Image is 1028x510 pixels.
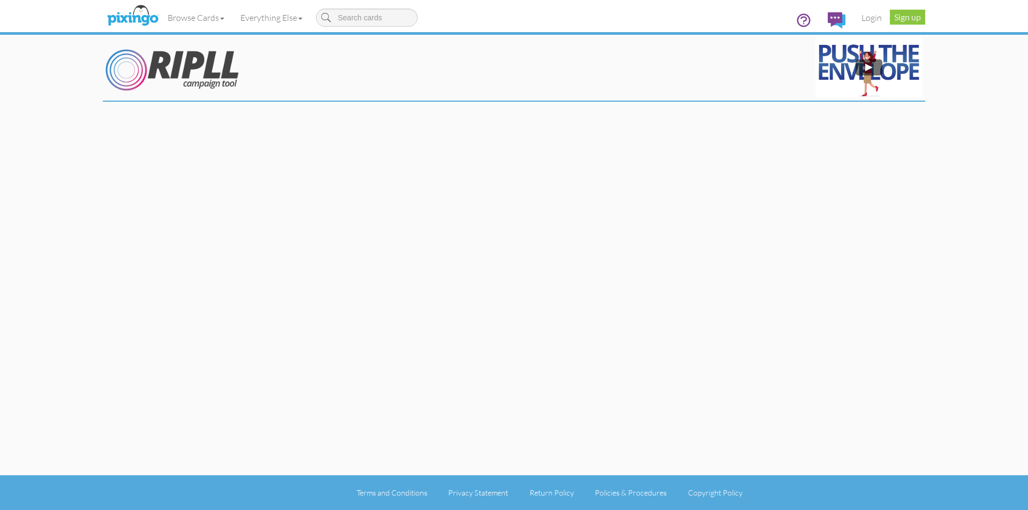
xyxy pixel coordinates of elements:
[530,488,574,497] a: Return Policy
[853,4,890,31] a: Login
[595,488,667,497] a: Policies & Procedures
[688,488,743,497] a: Copyright Policy
[828,12,845,28] img: comments.svg
[316,9,418,27] input: Search cards
[357,488,427,497] a: Terms and Conditions
[104,3,161,29] img: pixingo logo
[232,4,311,31] a: Everything Else
[105,49,239,92] img: Ripll_Logo.png
[160,4,232,31] a: Browse Cards
[890,10,925,25] a: Sign up
[815,37,923,98] img: maxresdefault.jpg
[448,488,508,497] a: Privacy Statement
